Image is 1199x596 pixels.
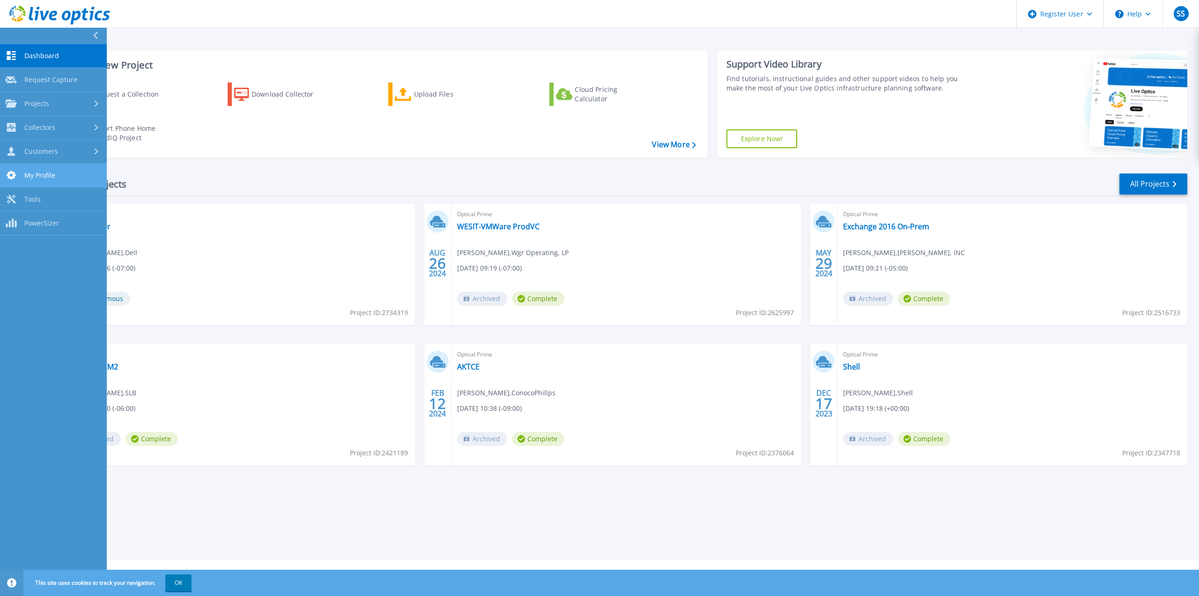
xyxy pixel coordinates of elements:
span: Project ID: 2516733 [1122,308,1180,318]
span: Project ID: 2625997 [736,308,794,318]
a: Exchange 2016 On-Prem [843,222,929,231]
div: Download Collector [252,85,326,104]
span: Project ID: 2421189 [350,448,408,458]
span: 26 [429,259,446,267]
span: Complete [512,432,564,446]
span: Complete [898,292,950,306]
span: 29 [815,259,832,267]
span: Complete [512,292,564,306]
div: Cloud Pricing Calculator [575,85,650,104]
span: Projects [24,99,49,108]
span: [PERSON_NAME] , Shell [843,388,913,398]
span: Project ID: 2347718 [1122,448,1180,458]
span: Archived [843,432,893,446]
span: Archived [843,292,893,306]
a: Explore Now! [726,129,798,148]
span: Optical Prime [843,349,1182,360]
div: Find tutorials, instructional guides and other support videos to help you make the most of your L... [726,74,970,93]
a: Request a Collection [67,83,171,106]
span: [DATE] 19:18 (+00:00) [843,403,909,414]
span: Project ID: 2376064 [736,448,794,458]
span: Archived [457,292,507,306]
span: Optical Prime [71,349,409,360]
span: [PERSON_NAME] , Wgr Operating, LP [457,248,569,258]
span: 12 [429,400,446,407]
span: Project ID: 2734319 [350,308,408,318]
div: DEC 2023 [815,386,833,421]
div: Import Phone Home CloudIQ Project [92,124,165,143]
span: PowerSizer [24,219,59,227]
span: Collectors [24,123,55,132]
span: Dashboard [24,52,59,60]
span: Optical Prime [71,209,409,219]
div: MAY 2024 [815,246,833,280]
a: Shell [843,362,860,371]
span: [DATE] 09:19 (-07:00) [457,263,522,273]
span: 17 [815,400,832,407]
a: View More [652,140,696,149]
div: Request a Collection [93,85,168,104]
a: WESIT-VMWare ProdVC [457,222,540,231]
a: AKTCE [457,362,480,371]
span: Archived [457,432,507,446]
span: [DATE] 09:21 (-05:00) [843,263,908,273]
button: OK [165,574,192,591]
a: All Projects [1119,174,1187,195]
a: Upload Files [388,83,493,106]
span: Complete [898,432,950,446]
span: My Profile [24,171,55,180]
span: Optical Prime [457,209,796,219]
span: Tools [24,195,41,204]
a: Cloud Pricing Calculator [549,83,654,106]
div: Upload Files [414,85,489,104]
span: [DATE] 10:38 (-09:00) [457,403,522,414]
a: Download Collector [228,83,332,106]
div: FEB 2024 [429,386,446,421]
span: [PERSON_NAME] , ConocoPhillps [457,388,555,398]
span: Optical Prime [843,209,1182,219]
span: Customers [24,147,58,156]
h3: Start a New Project [67,60,696,70]
span: [PERSON_NAME] , [PERSON_NAME], INC [843,248,965,258]
span: This site uses cookies to track your navigation. [26,574,192,591]
span: Complete [126,432,178,446]
span: SS [1177,10,1185,17]
div: Support Video Library [726,58,970,70]
span: Optical Prime [457,349,796,360]
div: AUG 2024 [429,246,446,280]
span: Request Capture [24,75,77,84]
